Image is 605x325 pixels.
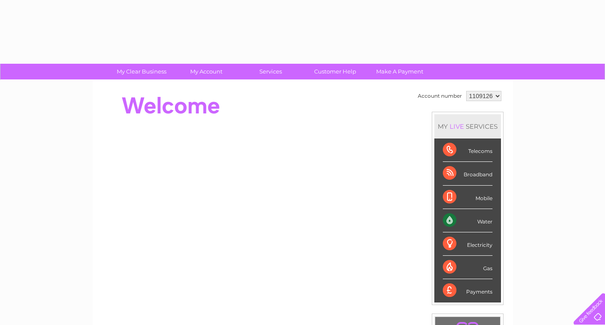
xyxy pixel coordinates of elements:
[434,114,501,138] div: MY SERVICES
[443,279,492,302] div: Payments
[443,256,492,279] div: Gas
[443,162,492,185] div: Broadband
[107,64,177,79] a: My Clear Business
[443,138,492,162] div: Telecoms
[443,186,492,209] div: Mobile
[443,209,492,232] div: Water
[171,64,241,79] a: My Account
[448,122,466,130] div: LIVE
[443,232,492,256] div: Electricity
[236,64,306,79] a: Services
[300,64,370,79] a: Customer Help
[416,89,464,103] td: Account number
[365,64,435,79] a: Make A Payment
